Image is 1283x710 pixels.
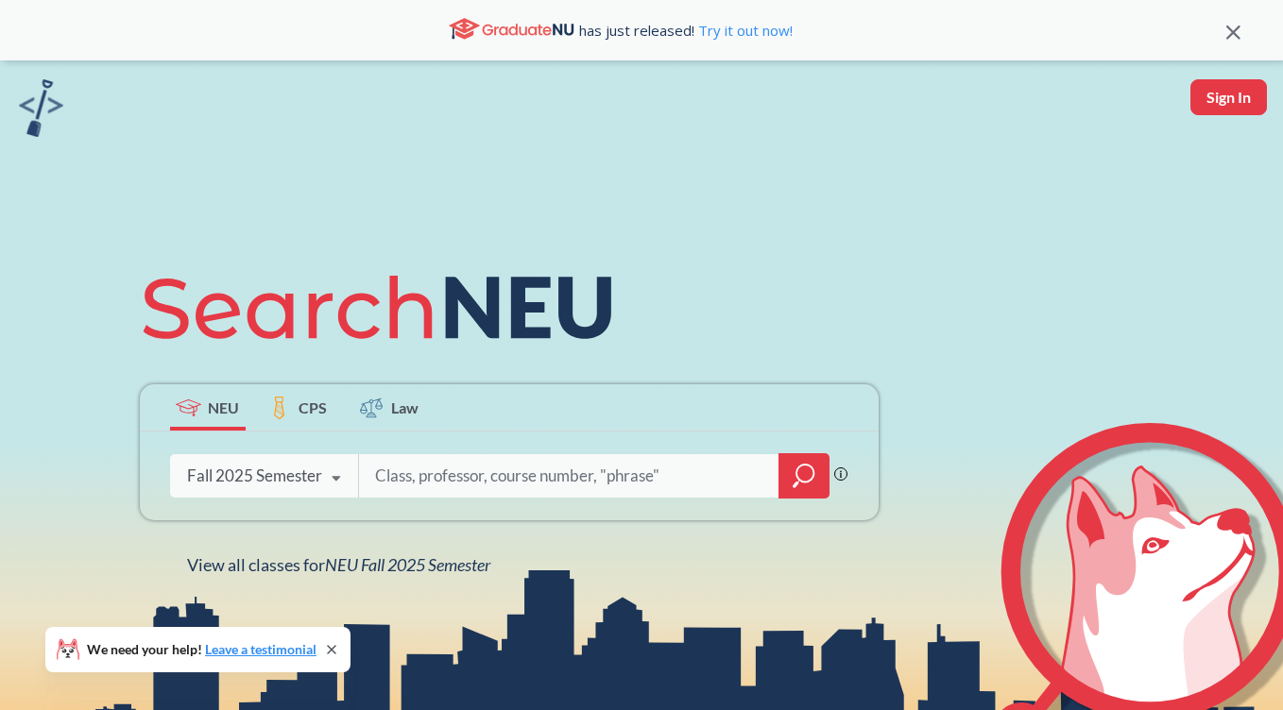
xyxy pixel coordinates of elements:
a: sandbox logo [19,79,63,143]
a: Try it out now! [694,21,793,40]
div: Fall 2025 Semester [187,465,322,486]
span: NEU [208,397,239,418]
span: CPS [299,397,327,418]
span: View all classes for [187,554,490,575]
span: NEU Fall 2025 Semester [325,554,490,575]
button: Sign In [1190,79,1267,115]
svg: magnifying glass [793,463,815,489]
img: sandbox logo [19,79,63,137]
div: magnifying glass [778,453,830,499]
a: Leave a testimonial [205,641,316,657]
span: Law [391,397,419,418]
input: Class, professor, course number, "phrase" [373,456,766,496]
span: We need your help! [87,643,316,656]
span: has just released! [579,20,793,41]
